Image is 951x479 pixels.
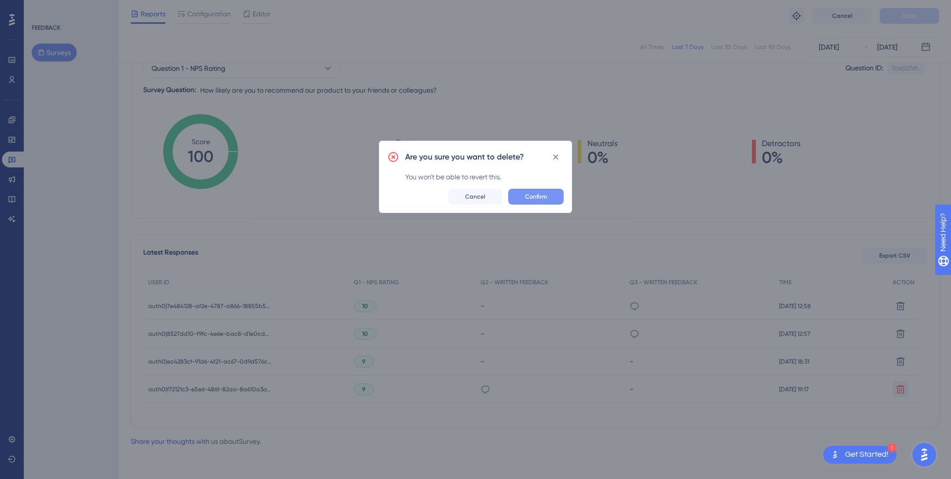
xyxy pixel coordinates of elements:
div: You won't be able to revert this. [405,171,564,183]
span: Cancel [465,193,485,201]
img: launcher-image-alternative-text [829,449,841,461]
div: Open Get Started! checklist, remaining modules: 1 [823,446,897,464]
div: 1 [888,443,897,452]
span: Need Help? [23,2,62,14]
h2: Are you sure you want to delete? [405,151,524,163]
span: Confirm [525,193,547,201]
div: Get Started! [845,449,889,460]
iframe: UserGuiding AI Assistant Launcher [909,440,939,470]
